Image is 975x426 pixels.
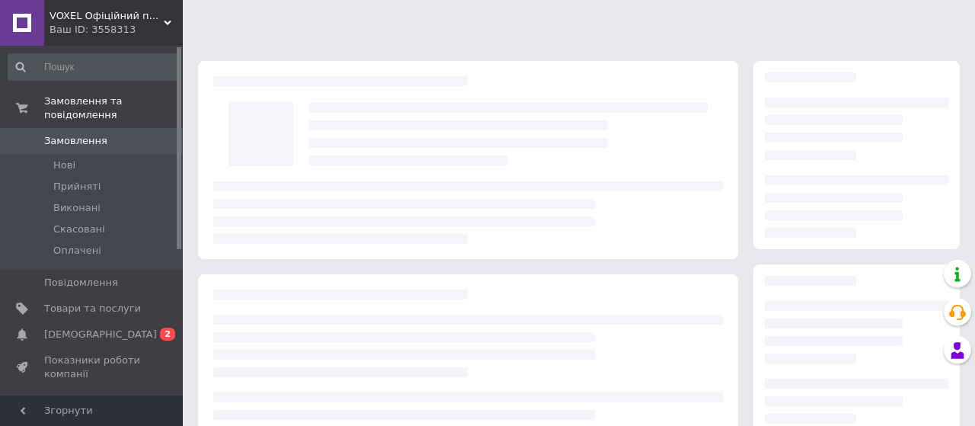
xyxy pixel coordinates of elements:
[44,302,141,315] span: Товари та послуги
[8,53,180,81] input: Пошук
[53,159,75,172] span: Нові
[53,244,101,258] span: Оплачені
[44,134,107,148] span: Замовлення
[44,328,157,341] span: [DEMOGRAPHIC_DATA]
[44,354,141,381] span: Показники роботи компанії
[53,201,101,215] span: Виконані
[44,393,141,421] span: Панель управління
[160,328,175,341] span: 2
[44,94,183,122] span: Замовлення та повідомлення
[50,23,183,37] div: Ваш ID: 3558313
[53,180,101,194] span: Прийняті
[44,276,118,290] span: Повідомлення
[50,9,164,23] span: VOXEL Офіційний партнер DELL та BLUETTI
[53,223,105,236] span: Скасовані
